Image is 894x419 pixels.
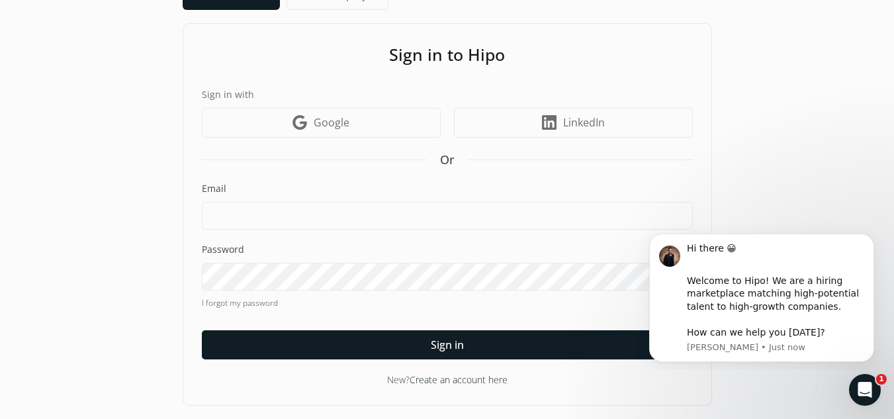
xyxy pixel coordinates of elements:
[431,337,464,353] span: Sign in
[563,115,605,130] span: LinkedIn
[440,151,455,169] span: Or
[202,373,693,387] div: New?
[202,108,441,138] a: Google
[202,330,693,359] button: Sign in
[849,374,881,406] iframe: Intercom live chat
[454,108,693,138] a: LinkedIn
[410,373,508,386] a: Create an account here
[202,42,693,68] h1: Sign in to Hipo
[202,243,693,256] label: Password
[629,222,894,370] iframe: Intercom notifications message
[202,182,693,195] label: Email
[876,374,887,385] span: 1
[314,115,349,130] span: Google
[202,297,693,309] a: I forgot my password
[202,87,693,101] label: Sign in with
